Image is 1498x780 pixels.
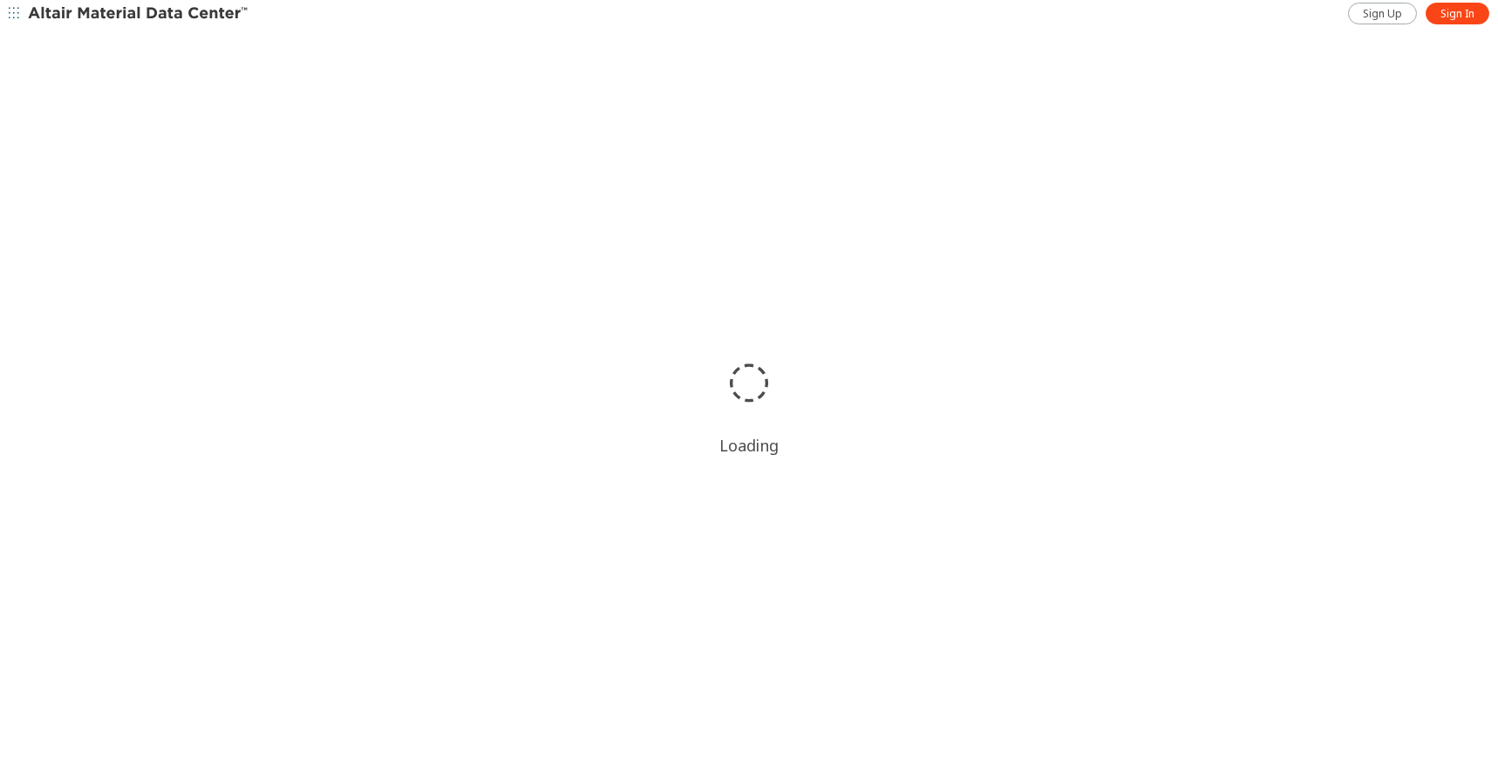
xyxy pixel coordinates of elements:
[1363,7,1402,21] span: Sign Up
[1440,7,1474,21] span: Sign In
[28,5,250,23] img: Altair Material Data Center
[719,435,779,456] div: Loading
[1348,3,1417,24] a: Sign Up
[1426,3,1489,24] a: Sign In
